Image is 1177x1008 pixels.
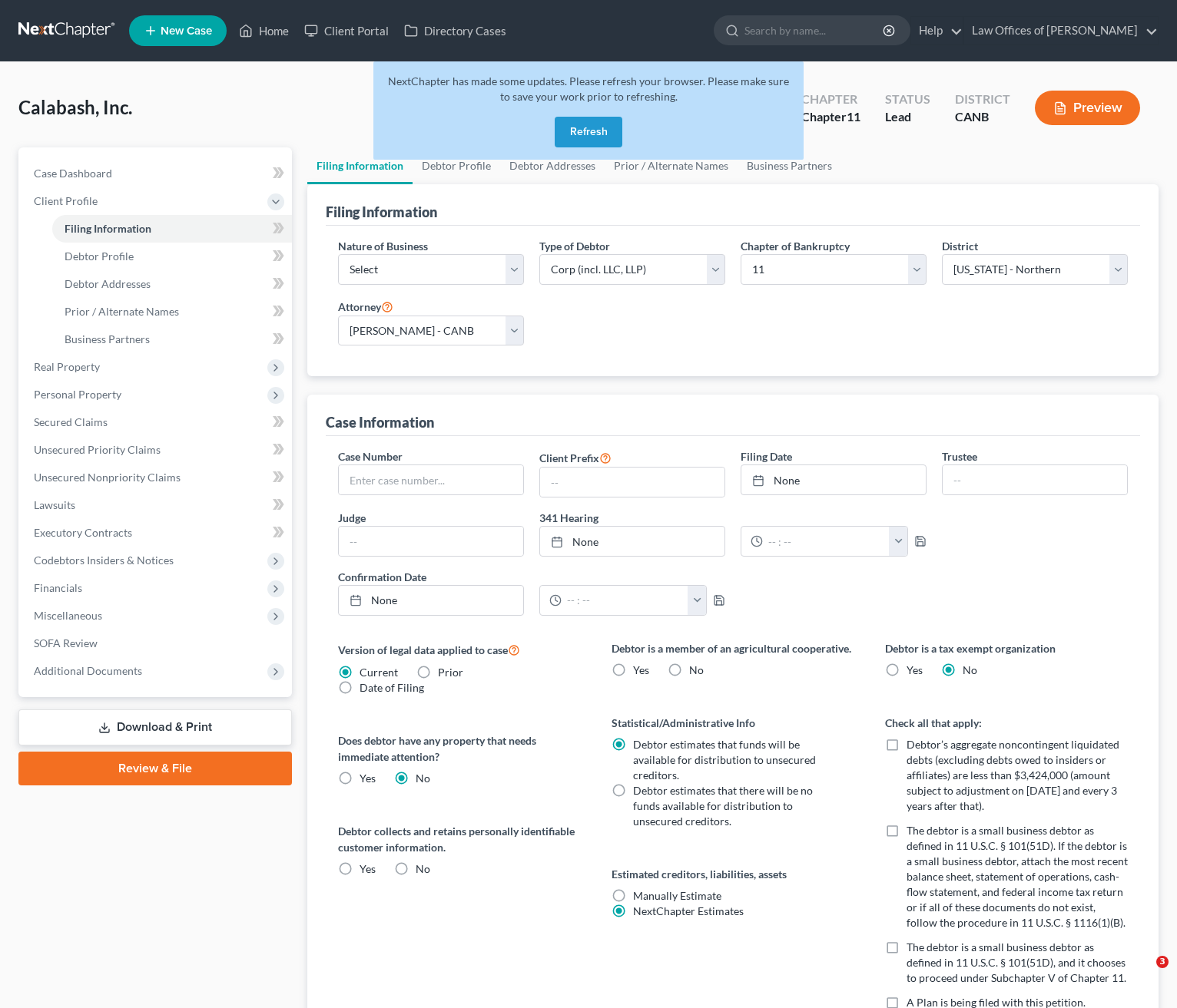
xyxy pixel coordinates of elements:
div: Lead [885,108,930,126]
span: Debtor Profile [65,250,134,263]
span: Lawsuits [34,498,75,511]
span: NextChapter Estimates [633,904,744,917]
a: Debtor Profile [52,243,292,270]
span: Debtor estimates that there will be no funds available for distribution to unsecured creditors. [633,784,813,828]
label: Trustee [942,448,977,464]
a: Review & File [18,752,292,785]
span: Date of Filing [360,681,424,694]
a: Prior / Alternate Names [52,298,292,326]
a: Debtor Addresses [52,270,292,298]
div: District [955,91,1010,108]
button: Preview [1035,91,1140,125]
label: Debtor collects and retains personally identifiable customer information. [338,823,581,855]
label: Check all that apply: [885,715,1128,731]
label: Case Number [338,448,403,464]
span: Debtor’s aggregate noncontingent liquidated debts (excluding debts owed to insiders or affiliates... [907,738,1119,812]
span: SOFA Review [34,636,98,649]
input: -- : -- [763,527,890,556]
a: Executory Contracts [22,519,292,547]
label: Confirmation Date [330,569,733,585]
span: Additional Documents [34,664,142,677]
a: Directory Cases [396,17,514,45]
label: Filing Date [741,448,792,464]
label: Does debtor have any property that needs immediate attention? [338,732,581,765]
a: None [741,465,926,494]
label: Client Prefix [539,448,612,467]
span: Yes [360,772,376,785]
a: Unsecured Nonpriority Claims [22,464,292,491]
div: Chapter [801,108,860,126]
div: Chapter [801,91,860,108]
label: Estimated creditors, liabilities, assets [612,866,854,882]
a: Client Portal [297,17,396,45]
a: Help [911,17,963,45]
span: Unsecured Nonpriority Claims [34,471,181,484]
span: Client Profile [34,194,98,207]
span: Personal Property [34,388,121,401]
button: Refresh [555,117,622,147]
input: -- [943,465,1127,494]
a: Lawsuits [22,491,292,519]
input: -- : -- [562,586,688,615]
a: Filing Information [307,147,413,184]
label: Nature of Business [338,238,428,254]
label: 341 Hearing [532,510,934,526]
span: Business Partners [65,332,150,345]
span: Unsecured Priority Claims [34,443,161,456]
div: Case Information [326,413,434,431]
span: Financials [34,581,82,594]
span: 11 [847,109,860,124]
a: None [540,527,724,556]
a: Case Dashboard [22,160,292,187]
a: Business Partners [52,326,292,353]
span: Manually Estimate [633,889,721,902]
input: -- [339,527,523,556]
div: Status [885,91,930,108]
span: Prior [438,666,463,679]
span: No [416,862,430,875]
span: The debtor is a small business debtor as defined in 11 U.S.C. § 101(51D). If the debtor is a smal... [907,824,1128,929]
input: Search by name... [744,16,885,45]
span: Prior / Alternate Names [65,305,179,318]
span: Calabash, Inc. [18,96,132,118]
a: Unsecured Priority Claims [22,436,292,464]
span: 3 [1156,956,1169,968]
label: Type of Debtor [539,238,610,254]
a: None [339,586,523,615]
span: Current [360,666,398,679]
a: SOFA Review [22,630,292,657]
span: Executory Contracts [34,526,132,539]
label: Debtor is a tax exempt organization [885,640,1128,656]
input: Enter case number... [339,465,523,494]
span: No [689,663,704,676]
span: Miscellaneous [34,609,102,622]
span: Codebtors Insiders & Notices [34,554,174,567]
span: No [963,663,977,676]
span: Debtor Addresses [65,277,151,290]
span: Secured Claims [34,415,108,428]
label: Debtor is a member of an agricultural cooperative. [612,640,854,656]
label: Statistical/Administrative Info [612,715,854,731]
span: No [416,772,430,785]
a: Filing Information [52,215,292,243]
label: Attorney [338,297,393,316]
span: Case Dashboard [34,167,112,180]
span: Yes [633,663,649,676]
div: Filing Information [326,203,437,221]
label: District [942,238,978,254]
span: Filing Information [65,222,151,235]
span: New Case [161,25,212,37]
a: Law Offices of [PERSON_NAME] [964,17,1158,45]
span: Yes [360,862,376,875]
label: Chapter of Bankruptcy [741,238,850,254]
label: Judge [338,510,366,526]
a: Home [231,17,297,45]
span: Debtor estimates that funds will be available for distribution to unsecured creditors. [633,738,816,782]
div: CANB [955,108,1010,126]
span: The debtor is a small business debtor as defined in 11 U.S.C. § 101(51D), and it chooses to proce... [907,940,1126,984]
span: Yes [907,663,923,676]
label: Version of legal data applied to case [338,640,581,659]
a: Secured Claims [22,408,292,436]
span: NextChapter has made some updates. Please refresh your browser. Please make sure to save your wor... [388,74,789,103]
span: Real Property [34,360,100,373]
